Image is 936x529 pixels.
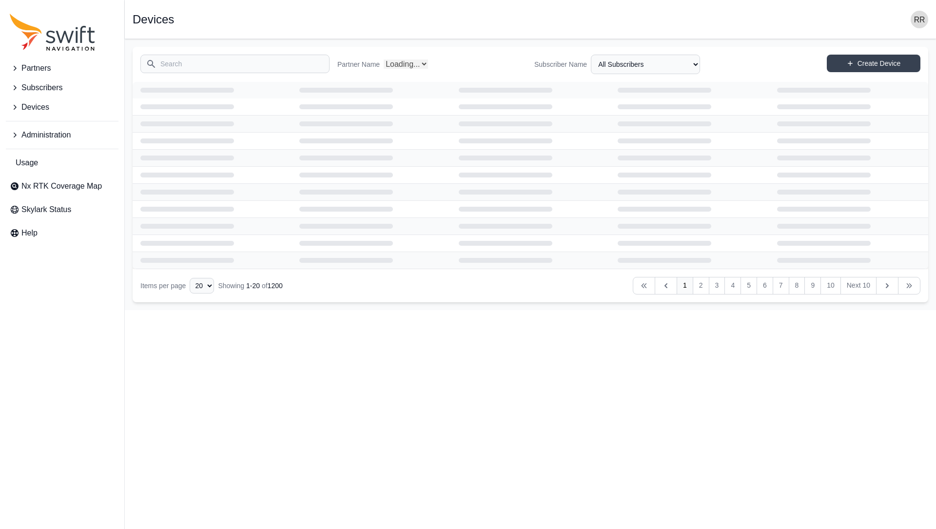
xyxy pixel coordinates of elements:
[21,101,49,113] span: Devices
[21,204,71,216] span: Skylark Status
[773,277,789,294] a: 7
[140,282,186,290] span: Items per page
[911,11,928,28] img: user photo
[133,14,174,25] h1: Devices
[21,62,51,74] span: Partners
[133,269,928,302] nav: Table navigation
[757,277,773,294] a: 6
[16,157,38,169] span: Usage
[6,98,118,117] button: Devices
[190,278,214,294] select: Display Limit
[6,176,118,196] a: Nx RTK Coverage Map
[677,277,693,294] a: 1
[534,59,587,69] label: Subscriber Name
[21,227,38,239] span: Help
[820,277,841,294] a: 10
[6,200,118,219] a: Skylark Status
[6,153,118,173] a: Usage
[6,78,118,98] button: Subscribers
[21,129,71,141] span: Administration
[6,125,118,145] button: Administration
[840,277,877,294] a: Next 10
[218,281,282,291] div: Showing of
[827,55,920,72] a: Create Device
[140,55,330,73] input: Search
[21,180,102,192] span: Nx RTK Coverage Map
[804,277,821,294] a: 9
[693,277,709,294] a: 2
[246,282,260,290] span: 1 - 20
[789,277,805,294] a: 8
[21,82,62,94] span: Subscribers
[709,277,725,294] a: 3
[6,59,118,78] button: Partners
[724,277,741,294] a: 4
[337,59,380,69] label: Partner Name
[591,55,700,74] select: Subscriber
[741,277,757,294] a: 5
[6,223,118,243] a: Help
[268,282,283,290] span: 1200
